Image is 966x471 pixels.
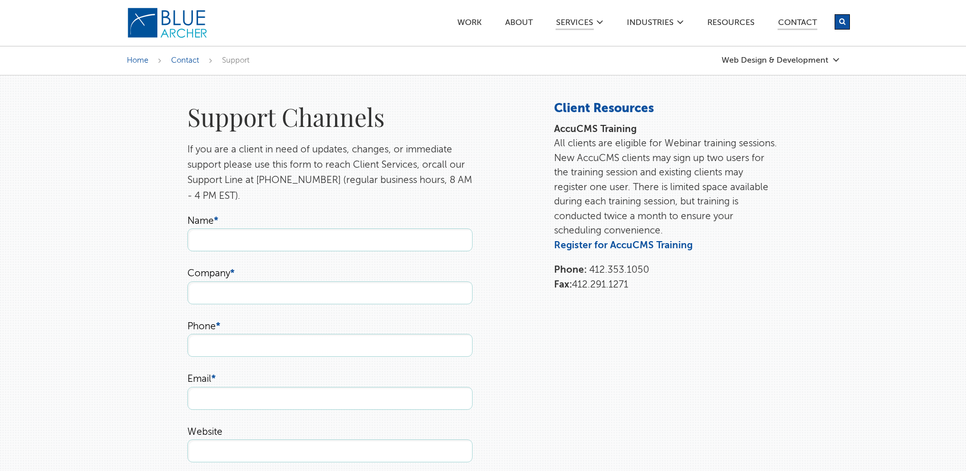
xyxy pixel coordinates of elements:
a: SERVICES [556,19,594,30]
label: Email [187,374,216,384]
a: Contact [778,19,817,30]
label: Website [187,427,223,437]
a: Register for AccuCMS Training [554,241,693,250]
label: Phone [187,322,220,331]
span: call our Support Line at [PHONE_NUMBER] (regular business hours, 8 AM - 4 PM EST). [187,160,472,201]
a: Contact [171,57,199,64]
a: Work [457,19,482,30]
p: All clients are eligible for Webinar training sessions. New AccuCMS clients may sign up two users... [554,122,778,253]
a: Resources [707,19,755,30]
strong: AccuCMS Training [554,124,637,134]
h3: Client Resources [554,101,778,117]
span: 412.353.1050 [589,265,649,275]
label: Name [187,216,218,226]
p: If you are a client in need of updates, changes, or immediate support please use this form to rea... [187,143,473,204]
a: Home [127,57,148,64]
a: Web Design & Development [722,56,840,65]
h1: Support Channels [187,101,473,133]
p: 412.291.1271 [554,263,778,292]
a: ABOUT [505,19,533,30]
label: Company [187,269,235,278]
img: Blue Archer Logo [127,7,208,39]
span: Support [222,57,250,64]
strong: Phone: [554,265,587,275]
a: Industries [626,19,674,30]
strong: Fax: [554,280,572,290]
